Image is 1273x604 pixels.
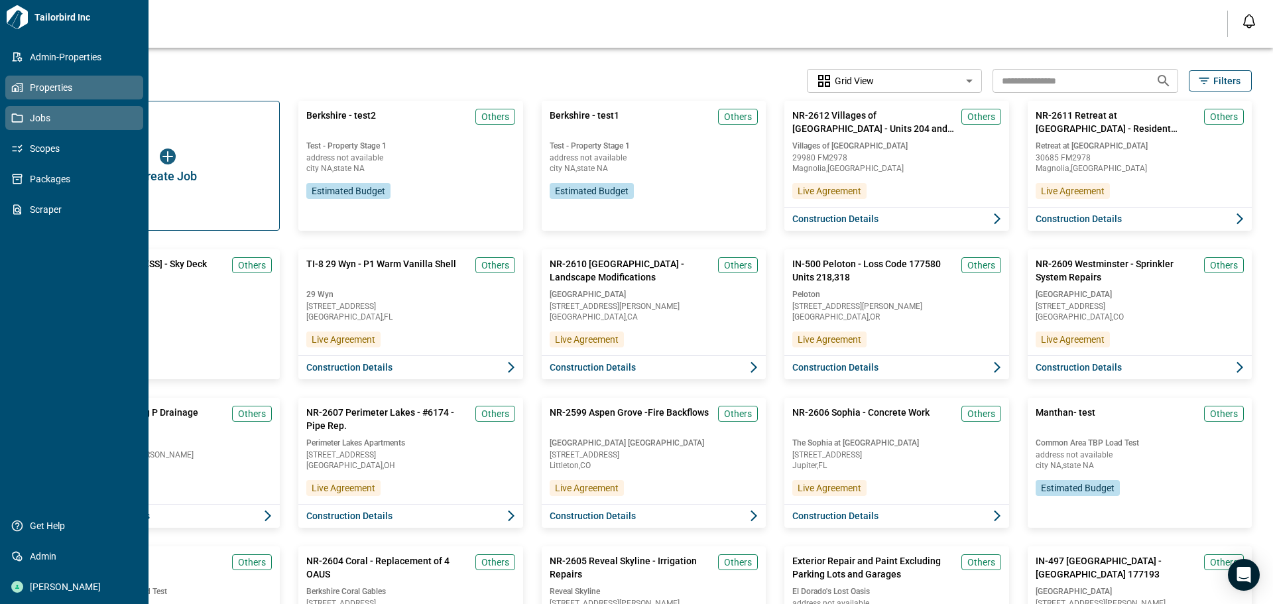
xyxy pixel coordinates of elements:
[1036,313,1244,321] span: [GEOGRAPHIC_DATA] , CO
[724,110,752,123] span: Others
[1239,11,1260,32] button: Open notification feed
[835,74,874,88] span: Grid View
[238,407,266,420] span: Others
[312,333,375,346] span: Live Agreement
[481,556,509,569] span: Others
[139,170,197,183] span: Create Job
[784,355,1008,379] button: Construction Details
[298,355,522,379] button: Construction Details
[481,110,509,123] span: Others
[5,137,143,160] a: Scopes
[1213,74,1241,88] span: Filters
[306,302,515,310] span: [STREET_ADDRESS]
[542,355,766,379] button: Construction Details
[792,554,955,581] span: Exterior Repair and Paint Excluding Parking Lots and Garages
[312,481,375,495] span: Live Agreement
[792,361,879,374] span: Construction Details
[1036,438,1244,448] span: Common Area TBP Load Test
[550,361,636,374] span: Construction Details
[792,164,1000,172] span: Magnolia , [GEOGRAPHIC_DATA]
[550,302,758,310] span: [STREET_ADDRESS][PERSON_NAME]
[792,509,879,522] span: Construction Details
[784,504,1008,528] button: Construction Details
[1228,559,1260,591] div: Open Intercom Messenger
[550,438,758,448] span: [GEOGRAPHIC_DATA] [GEOGRAPHIC_DATA]
[1036,154,1244,162] span: 30685 FM2978
[306,438,515,448] span: Perimeter Lakes Apartments
[550,257,713,284] span: NR-2610 [GEOGRAPHIC_DATA] - Landscape Modifications
[1150,68,1177,94] button: Search jobs
[550,406,709,432] span: NR-2599 Aspen Grove -Fire Backflows
[1036,302,1244,310] span: [STREET_ADDRESS]
[306,586,515,597] span: Berkshire Coral Gables
[306,313,515,321] span: [GEOGRAPHIC_DATA] , FL
[792,438,1000,448] span: The Sophia at [GEOGRAPHIC_DATA]
[23,203,131,216] span: Scraper
[64,451,272,459] span: [STREET_ADDRESS][PERSON_NAME]
[64,302,272,310] span: [STREET_ADDRESS]
[550,313,758,321] span: [GEOGRAPHIC_DATA] , CA
[64,461,272,469] span: Snoqualmie , WA
[306,451,515,459] span: [STREET_ADDRESS]
[1036,461,1244,469] span: city NA , state NA
[23,111,131,125] span: Jobs
[312,184,385,198] span: Estimated Budget
[56,504,280,528] button: Construction Details
[798,184,861,198] span: Live Agreement
[1036,554,1199,581] span: IN-497 [GEOGRAPHIC_DATA] - [GEOGRAPHIC_DATA] 177193
[5,544,143,568] a: Admin
[306,154,515,162] span: address not available
[1210,110,1238,123] span: Others
[792,302,1000,310] span: [STREET_ADDRESS][PERSON_NAME]
[1210,556,1238,569] span: Others
[23,142,131,155] span: Scopes
[792,109,955,135] span: NR-2612 Villages of [GEOGRAPHIC_DATA] - Units 204 and 206 Water Intrusion
[64,586,272,597] span: Common Area TBP Load Test
[1036,109,1199,135] span: NR-2611 Retreat at [GEOGRAPHIC_DATA] - Resident Activity Center AC Leak Repairs
[306,461,515,469] span: [GEOGRAPHIC_DATA] , OH
[306,554,469,581] span: NR-2604 Coral - Replacement of 4 OAUS
[967,110,995,123] span: Others
[23,50,131,64] span: Admin-Properties
[481,407,509,420] span: Others
[550,509,636,522] span: Construction Details
[23,550,131,563] span: Admin
[807,68,982,95] div: Without label
[724,556,752,569] span: Others
[550,141,758,151] span: Test - Property Stage 1
[555,184,629,198] span: Estimated Budget
[1036,361,1122,374] span: Construction Details
[798,481,861,495] span: Live Agreement
[306,509,393,522] span: Construction Details
[160,149,176,164] img: icon button
[23,172,131,186] span: Packages
[1036,451,1244,459] span: address not available
[798,333,861,346] span: Live Agreement
[550,164,758,172] span: city NA , state NA
[306,361,393,374] span: Construction Details
[792,586,1000,597] span: El Dorado's Lost Oasis
[1210,407,1238,420] span: Others
[1028,355,1252,379] button: Construction Details
[1036,289,1244,300] span: [GEOGRAPHIC_DATA]
[792,154,1000,162] span: 29980 FM2978
[1036,164,1244,172] span: Magnolia , [GEOGRAPHIC_DATA]
[481,259,509,272] span: Others
[306,109,376,135] span: Berkshire - test2
[550,461,758,469] span: Littleton , CO
[792,313,1000,321] span: [GEOGRAPHIC_DATA] , OR
[23,580,131,593] span: [PERSON_NAME]
[306,406,469,432] span: NR-2607 Perimeter Lakes - #6174 - Pipe Rep.
[550,289,758,300] span: [GEOGRAPHIC_DATA]
[306,164,515,172] span: city NA , state NA
[550,554,713,581] span: NR-2605 Reveal Skyline - Irrigation Repairs
[967,259,995,272] span: Others
[5,45,143,69] a: Admin-Properties
[64,289,272,300] span: [GEOGRAPHIC_DATA]
[724,407,752,420] span: Others
[542,504,766,528] button: Construction Details
[555,481,619,495] span: Live Agreement
[1036,586,1244,597] span: [GEOGRAPHIC_DATA]
[550,109,619,135] span: Berkshire - test1
[550,586,758,597] span: Reveal Skyline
